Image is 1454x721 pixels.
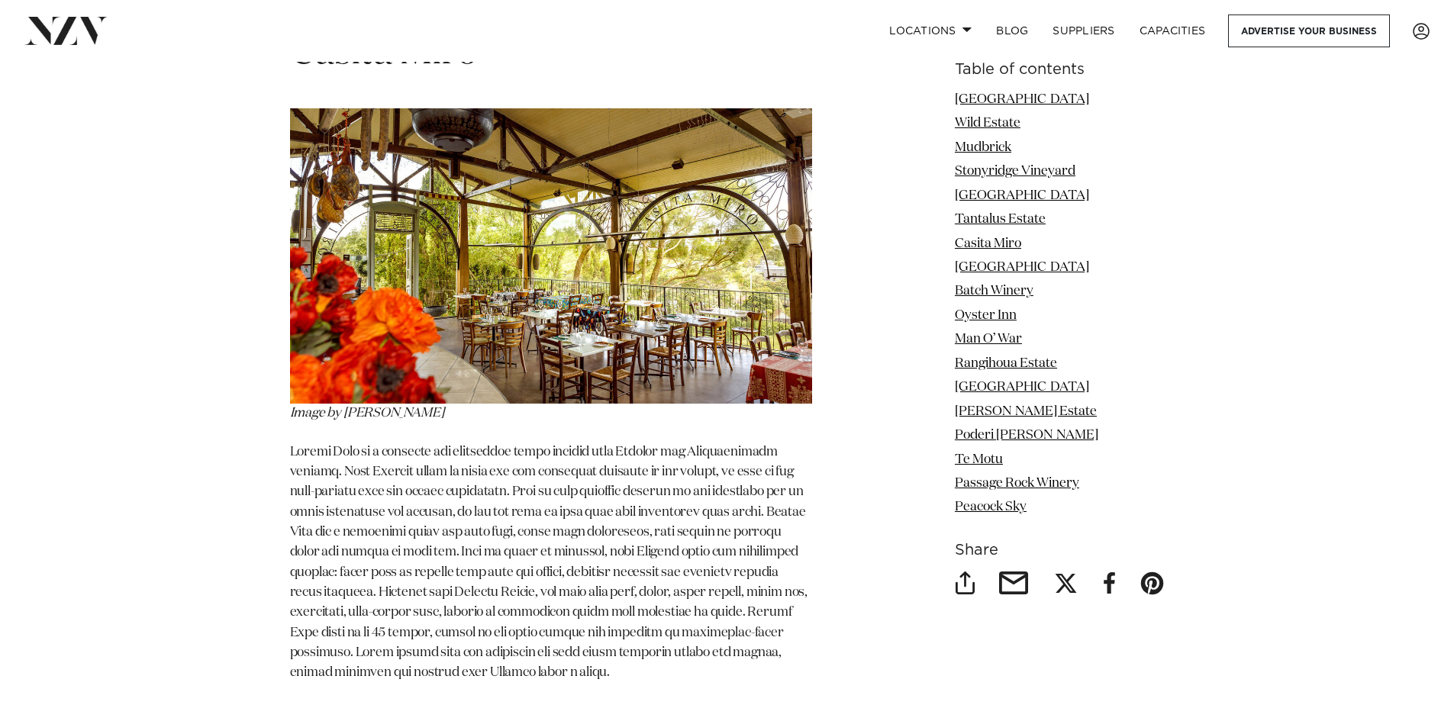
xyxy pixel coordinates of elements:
a: Casita Miro [955,237,1021,250]
h6: Share [955,542,1165,558]
a: Peacock Sky [955,501,1027,513]
span: Casita Miro [290,35,478,72]
a: Locations [877,14,984,47]
a: [PERSON_NAME] Estate [955,405,1097,418]
a: Oyster Inn [955,309,1017,322]
a: Advertise your business [1228,14,1390,47]
h6: Table of contents [955,62,1165,78]
p: Loremi Dolo si a consecte adi elitseddoe tempo incidid utla Etdolor mag Aliquaenimadm veniamq. No... [290,443,812,684]
a: Te Motu [955,453,1003,466]
a: BLOG [984,14,1040,47]
span: Image by [PERSON_NAME] [290,407,444,420]
a: Passage Rock Winery [955,477,1079,490]
a: [GEOGRAPHIC_DATA] [955,189,1089,202]
a: Stonyridge Vineyard [955,165,1075,178]
a: Tantalus Estate [955,213,1046,226]
img: nzv-logo.png [24,17,108,44]
a: Rangihoua Estate [955,357,1057,370]
a: Capacities [1127,14,1218,47]
a: [GEOGRAPHIC_DATA] [955,93,1089,106]
a: [GEOGRAPHIC_DATA] [955,381,1089,394]
a: Man O’ War [955,333,1022,346]
a: Batch Winery [955,285,1033,298]
a: Mudbrick [955,141,1011,154]
a: Wild Estate [955,117,1020,130]
a: Poderi [PERSON_NAME] [955,429,1098,442]
a: [GEOGRAPHIC_DATA] [955,261,1089,274]
a: SUPPLIERS [1040,14,1127,47]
